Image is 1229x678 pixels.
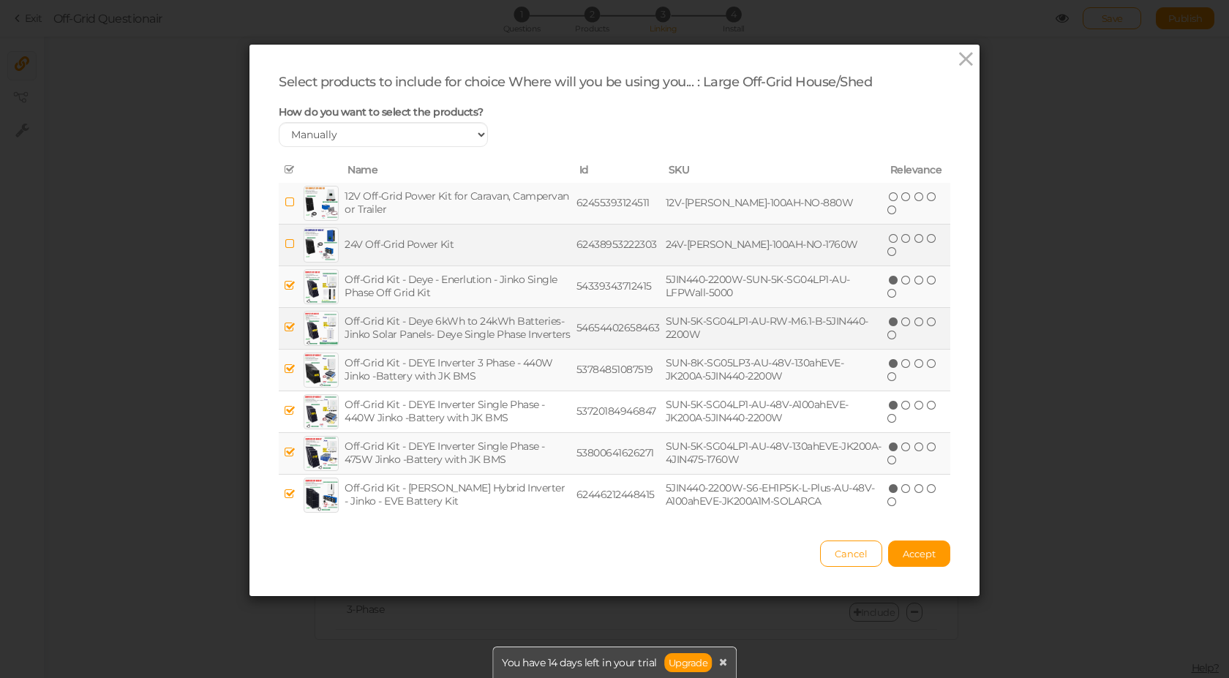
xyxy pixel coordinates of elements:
[663,474,884,516] td: 5JIN440-2200W-S6-EH1P5K-L-Plus-AU-48V-A100ahEVE-JK200A1M-SOLARCA
[502,658,657,668] span: You have 14 days left in your trial
[663,307,884,349] td: SUN-5K-SG04LP1-AU-RW-M6.1-B-5JIN440-2200W
[663,158,884,183] th: SKU
[664,653,713,672] a: Upgrade
[901,275,912,285] i: two
[663,391,884,432] td: SUN-5K-SG04LP1-AU-48V-A100ahEVE-JK200A-5JIN440-2200W
[835,548,868,560] span: Cancel
[901,358,912,369] i: two
[342,265,574,307] td: Off-Grid Kit - Deye - Enerlution - Jinko Single Phase Off Grid Kit
[914,192,925,202] i: three
[347,163,377,176] span: Name
[663,265,884,307] td: 5JIN440-2200W-SUN-5K-SG04LP1-AU-LFPWall-5000
[927,317,937,327] i: four
[887,246,898,257] i: five
[888,540,950,567] button: Accept
[579,163,589,176] span: Id
[887,205,898,215] i: five
[279,74,950,91] div: Select products to include for choice Where will you be using you... : Large Off-Grid House/Shed
[279,265,950,307] tr: Off-Grid Kit - Deye - Enerlution - Jinko Single Phase Off Grid Kit 54339343712415 5JIN440-2200W-S...
[927,192,937,202] i: four
[901,192,912,202] i: two
[663,349,884,391] td: SUN-8K-SG05LP3-AU-48V-130ahEVE-JK200A-5JIN440-2200W
[663,183,884,225] td: 12V-[PERSON_NAME]-100AH-NO-880W
[927,400,937,410] i: four
[927,483,937,494] i: four
[820,540,882,567] button: Cancel
[342,224,574,265] td: 24V Off-Grid Power Kit
[574,224,663,265] td: 62438953222303
[887,413,898,423] i: five
[914,233,925,244] i: three
[889,275,899,285] i: one
[914,400,925,410] i: three
[663,224,884,265] td: 24V-[PERSON_NAME]-100AH-NO-1760W
[887,330,898,340] i: five
[887,455,898,465] i: five
[279,105,484,118] span: How do you want to select the products?
[574,474,663,516] td: 62446212448415
[914,442,925,452] i: three
[887,372,898,382] i: five
[901,400,912,410] i: two
[889,358,899,369] i: one
[889,400,899,410] i: one
[901,317,912,327] i: two
[574,183,663,225] td: 62455393124511
[574,391,663,432] td: 53720184946847
[279,183,950,225] tr: 12V Off-Grid Power Kit for Caravan, Campervan or Trailer 62455393124511 12V-[PERSON_NAME]-100AH-N...
[279,391,950,432] tr: Off-Grid Kit - DEYE Inverter Single Phase - 440W Jinko -Battery with JK BMS 53720184946847 SUN-5K...
[574,265,663,307] td: 54339343712415
[887,288,898,298] i: five
[927,442,937,452] i: four
[279,474,950,516] tr: Off-Grid Kit - [PERSON_NAME] Hybrid Inverter - Jinko - EVE Battery Kit 62446212448415 5JIN440-220...
[914,275,925,285] i: three
[901,442,912,452] i: two
[279,307,950,349] tr: Off-Grid Kit - Deye 6kWh to 24kWh Batteries- Jinko Solar Panels- Deye Single Phase Inverters 5465...
[889,233,899,244] i: one
[342,183,574,225] td: 12V Off-Grid Power Kit for Caravan, Campervan or Trailer
[901,483,912,494] i: two
[342,474,574,516] td: Off-Grid Kit - [PERSON_NAME] Hybrid Inverter - Jinko - EVE Battery Kit
[342,349,574,391] td: Off-Grid Kit - DEYE Inverter 3 Phase - 440W Jinko -Battery with JK BMS
[279,349,950,391] tr: Off-Grid Kit - DEYE Inverter 3 Phase - 440W Jinko -Battery with JK BMS 53784851087519 SUN-8K-SG05...
[887,497,898,507] i: five
[889,442,899,452] i: one
[927,233,937,244] i: four
[901,233,912,244] i: two
[914,358,925,369] i: three
[927,358,937,369] i: four
[279,432,950,474] tr: Off-Grid Kit - DEYE Inverter Single Phase - 475W Jinko -Battery with JK BMS 53800641626271 SUN-5K...
[884,158,950,183] th: Relevance
[574,349,663,391] td: 53784851087519
[574,432,663,474] td: 53800641626271
[342,432,574,474] td: Off-Grid Kit - DEYE Inverter Single Phase - 475W Jinko -Battery with JK BMS
[342,391,574,432] td: Off-Grid Kit - DEYE Inverter Single Phase - 440W Jinko -Battery with JK BMS
[889,483,899,494] i: one
[914,483,925,494] i: three
[889,192,899,202] i: one
[279,224,950,265] tr: 24V Off-Grid Power Kit 62438953222303 24V-[PERSON_NAME]-100AH-NO-1760W
[927,275,937,285] i: four
[914,317,925,327] i: three
[889,317,899,327] i: one
[342,307,574,349] td: Off-Grid Kit - Deye 6kWh to 24kWh Batteries- Jinko Solar Panels- Deye Single Phase Inverters
[574,307,663,349] td: 54654402658463
[663,432,884,474] td: SUN-5K-SG04LP1-AU-48V-130ahEVE-JK200A-4JIN475-1760W
[903,548,936,560] span: Accept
